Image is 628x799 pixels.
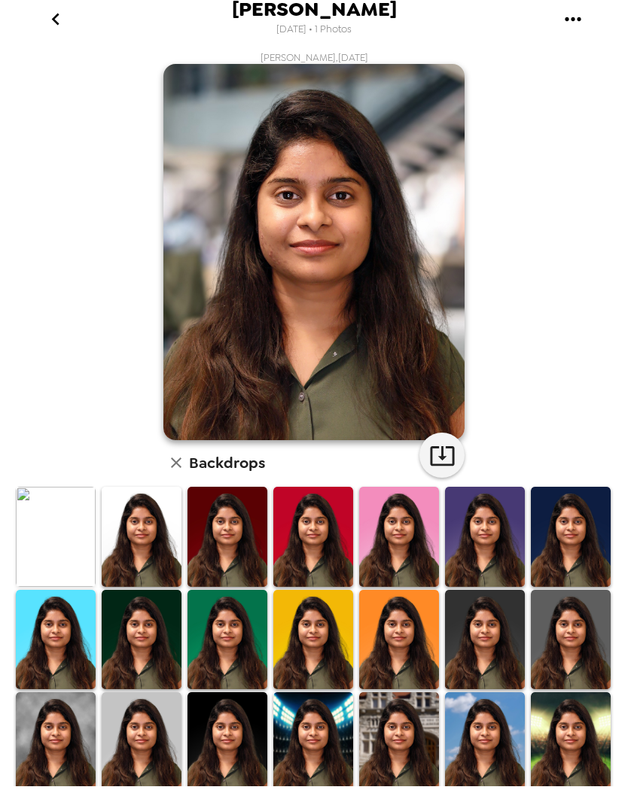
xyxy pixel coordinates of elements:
span: [PERSON_NAME] , [DATE] [261,56,368,69]
span: [PERSON_NAME] [232,5,397,25]
h6: Backdrops [189,456,265,480]
img: user [163,69,465,445]
img: Original [16,492,96,592]
span: [DATE] • 1 Photos [276,25,352,45]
